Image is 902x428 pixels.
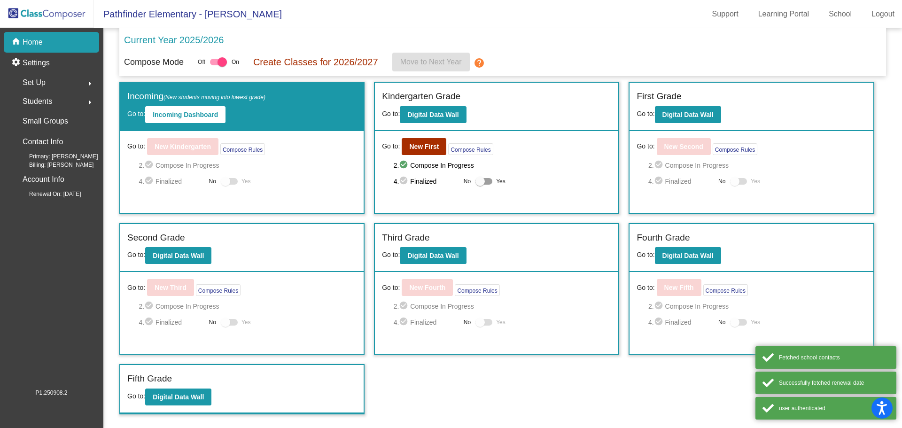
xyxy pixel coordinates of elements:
[94,7,282,22] span: Pathfinder Elementary - [PERSON_NAME]
[779,353,889,362] div: Fetched school contacts
[399,317,410,328] mat-icon: check_circle
[394,176,459,187] span: 4. Finalized
[124,33,224,47] p: Current Year 2025/2026
[821,7,859,22] a: School
[23,37,43,48] p: Home
[163,94,265,101] span: (New students moving into lowest grade)
[705,7,746,22] a: Support
[654,176,665,187] mat-icon: check_circle
[648,301,866,312] span: 2. Compose In Progress
[637,251,654,258] span: Go to:
[23,173,64,186] p: Account Info
[127,251,145,258] span: Go to:
[409,284,445,291] b: New Fourth
[84,78,95,89] mat-icon: arrow_right
[654,301,665,312] mat-icon: check_circle
[14,161,93,169] span: Billing: [PERSON_NAME]
[392,53,470,71] button: Move to Next Year
[145,389,211,405] button: Digital Data Wall
[664,284,694,291] b: New Fifth
[648,176,714,187] span: 4. Finalized
[496,176,505,187] span: Yes
[144,317,156,328] mat-icon: check_circle
[139,176,204,187] span: 4. Finalized
[400,247,466,264] button: Digital Data Wall
[399,176,410,187] mat-icon: check_circle
[751,317,760,328] span: Yes
[637,231,690,245] label: Fourth Grade
[209,318,216,327] span: No
[84,97,95,108] mat-icon: arrow_right
[14,152,98,161] span: Primary: [PERSON_NAME]
[382,283,400,293] span: Go to:
[648,317,714,328] span: 4. Finalized
[637,90,681,103] label: First Grade
[23,115,68,128] p: Small Groups
[144,301,156,312] mat-icon: check_circle
[139,317,204,328] span: 4. Finalized
[139,301,357,312] span: 2. Compose In Progress
[198,58,205,66] span: Off
[657,279,701,296] button: New Fifth
[648,160,866,171] span: 2. Compose In Progress
[127,141,145,151] span: Go to:
[655,247,721,264] button: Digital Data Wall
[127,90,265,103] label: Incoming
[147,279,194,296] button: New Third
[23,76,46,89] span: Set Up
[474,57,485,69] mat-icon: help
[144,176,156,187] mat-icon: check_circle
[713,143,757,155] button: Compose Rules
[394,317,459,328] span: 4. Finalized
[11,37,23,48] mat-icon: home
[14,190,81,198] span: Renewal On: [DATE]
[654,317,665,328] mat-icon: check_circle
[751,176,760,187] span: Yes
[144,160,156,171] mat-icon: check_circle
[399,301,410,312] mat-icon: check_circle
[455,284,499,296] button: Compose Rules
[241,176,251,187] span: Yes
[637,141,654,151] span: Go to:
[399,160,410,171] mat-icon: check_circle
[779,404,889,412] div: user authenticated
[664,143,703,150] b: New Second
[402,138,446,155] button: New First
[153,111,218,118] b: Incoming Dashboard
[407,111,459,118] b: Digital Data Wall
[382,141,400,151] span: Go to:
[23,57,50,69] p: Settings
[400,58,462,66] span: Move to Next Year
[127,372,172,386] label: Fifth Grade
[394,301,612,312] span: 2. Compose In Progress
[253,55,378,69] p: Create Classes for 2026/2027
[448,143,493,155] button: Compose Rules
[145,247,211,264] button: Digital Data Wall
[127,110,145,117] span: Go to:
[407,252,459,259] b: Digital Data Wall
[155,284,187,291] b: New Third
[147,138,218,155] button: New Kindergarten
[155,143,211,150] b: New Kindergarten
[382,110,400,117] span: Go to:
[382,231,429,245] label: Third Grade
[718,318,725,327] span: No
[655,106,721,123] button: Digital Data Wall
[409,143,439,150] b: New First
[637,110,654,117] span: Go to:
[662,111,714,118] b: Digital Data Wall
[654,160,665,171] mat-icon: check_circle
[127,392,145,400] span: Go to:
[718,177,725,186] span: No
[241,317,251,328] span: Yes
[145,106,225,123] button: Incoming Dashboard
[196,284,241,296] button: Compose Rules
[232,58,239,66] span: On
[662,252,714,259] b: Digital Data Wall
[864,7,902,22] a: Logout
[153,252,204,259] b: Digital Data Wall
[127,231,185,245] label: Second Grade
[779,379,889,387] div: Successfully fetched renewal date
[751,7,817,22] a: Learning Portal
[464,318,471,327] span: No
